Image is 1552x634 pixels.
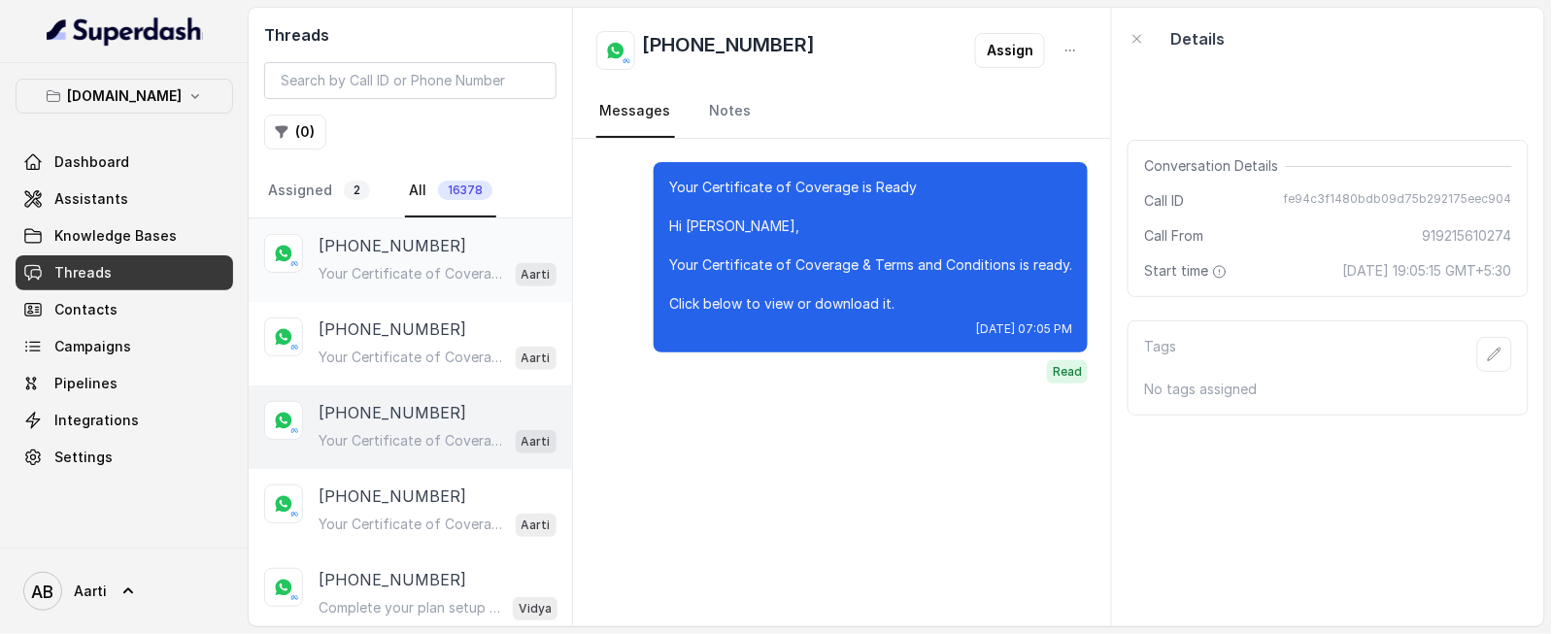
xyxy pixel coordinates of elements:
span: Call From [1144,226,1203,246]
a: Dashboard [16,145,233,180]
input: Search by Call ID or Phone Number [264,62,557,99]
span: Settings [54,448,113,467]
p: [PHONE_NUMBER] [319,484,466,508]
span: Call ID [1144,191,1184,211]
p: Aarti [522,349,551,368]
h2: Threads [264,23,557,47]
p: [PHONE_NUMBER] [319,234,466,257]
p: [PHONE_NUMBER] [319,317,466,341]
button: (0) [264,115,326,150]
span: Assistants [54,189,128,209]
a: Notes [706,85,756,138]
span: Pipelines [54,374,118,393]
p: Complete your plan setup You left your membership setup midway. Tap to continue securing your new... [319,598,505,617]
span: 919215610274 [1423,226,1512,246]
a: Messages [596,85,675,138]
nav: Tabs [264,165,557,217]
p: Your Certificate of Coverage is Ready Hi [PERSON_NAME], Your Certificate of Coverage & Terms and ... [319,348,505,367]
span: [DATE] 07:05 PM [976,321,1072,337]
a: Integrations [16,403,233,438]
a: Knowledge Bases [16,218,233,253]
button: [DOMAIN_NAME] [16,79,233,114]
a: Assigned2 [264,165,374,217]
span: [DATE] 19:05:15 GMT+5:30 [1343,261,1512,281]
span: Contacts [54,300,118,319]
p: Aarti [522,516,551,535]
img: light.svg [47,16,203,47]
p: Aarti [522,265,551,284]
p: [DOMAIN_NAME] [67,84,182,108]
span: Campaigns [54,337,131,356]
span: fe94c3f1480bdb09d75b292175eec904 [1284,191,1512,211]
p: Aarti [522,432,551,451]
a: Campaigns [16,329,233,364]
span: Threads [54,263,112,283]
span: Dashboard [54,152,129,172]
span: Aarti [74,582,107,601]
p: Your Certificate of Coverage is Ready Hi [PERSON_NAME], Your Certificate of Coverage & Terms and ... [319,264,505,284]
span: Integrations [54,411,139,430]
p: No tags assigned [1144,380,1512,399]
h2: [PHONE_NUMBER] [643,31,816,70]
a: Settings [16,440,233,475]
p: Details [1170,27,1225,50]
p: Your Certificate of Coverage is Ready Hi [PERSON_NAME], Your Certificate of Coverage & Terms and ... [319,515,505,534]
a: All16378 [405,165,496,217]
p: Vidya [519,599,552,618]
span: 2 [344,181,370,200]
text: AB [32,582,54,602]
p: Your Certificate of Coverage is Ready Hi [PERSON_NAME], Your Certificate of Coverage & Terms and ... [319,431,505,450]
a: Assistants [16,182,233,217]
span: Conversation Details [1144,156,1286,176]
nav: Tabs [596,85,1089,138]
p: [PHONE_NUMBER] [319,401,466,424]
a: Contacts [16,292,233,327]
p: Tags [1144,337,1176,372]
span: Read [1047,360,1088,384]
a: Threads [16,255,233,290]
button: Assign [975,33,1045,68]
p: [PHONE_NUMBER] [319,568,466,591]
p: Your Certificate of Coverage is Ready Hi [PERSON_NAME], Your Certificate of Coverage & Terms and ... [669,178,1072,314]
span: Knowledge Bases [54,226,177,246]
a: Aarti [16,564,233,618]
span: 16378 [438,181,492,200]
span: Start time [1144,261,1231,281]
a: Pipelines [16,366,233,401]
